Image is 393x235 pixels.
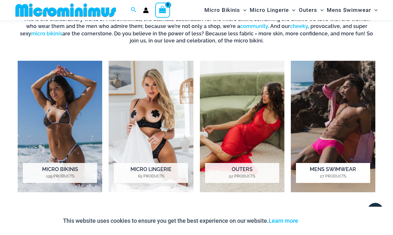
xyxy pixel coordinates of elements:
[240,23,268,29] a: community
[18,61,102,192] a: Visit product category Micro Bikinis
[18,61,102,192] img: Micro Bikinis
[109,61,193,192] a: Visit product category Micro Lingerie
[240,2,246,18] span: Menu Toggle
[291,61,375,192] img: Mens Swimwear
[269,217,298,224] a: Learn more
[143,7,149,13] a: Account icon link
[31,31,62,37] a: micro bikinis
[296,163,370,183] h2: Mens Swimwear
[155,3,170,17] a: View Shopping Cart, empty
[114,163,188,183] h2: Micro Lingerie
[296,173,370,179] mark: 27 Products
[204,2,240,18] span: Micro Bikinis
[18,16,375,45] h6: This is the extraordinary world of Microminimus, the ultimate destination for the micro bikini, c...
[63,216,298,226] p: This website uses cookies to ensure you get the best experience on our website.
[327,2,371,18] span: Mens Swimwear
[114,173,188,179] mark: 65 Products
[13,3,119,17] img: MM SHOP LOGO FLAT
[109,61,193,192] img: Micro Lingerie
[250,2,289,18] span: Micro Lingerie
[303,213,330,229] button: Accept
[202,1,380,19] nav: Site Navigation
[248,2,297,18] a: Micro LingerieMenu ToggleMenu Toggle
[299,2,317,18] span: Outers
[23,173,97,179] mark: 199 Products
[205,163,279,183] h2: Outers
[131,6,137,14] a: Search icon link
[200,61,284,192] img: Outers
[317,2,324,18] span: Menu Toggle
[289,2,295,18] span: Menu Toggle
[371,2,378,18] span: Menu Toggle
[290,23,308,29] a: cheeky
[297,2,325,18] a: OutersMenu ToggleMenu Toggle
[325,2,379,18] a: Mens SwimwearMenu ToggleMenu Toggle
[200,61,284,192] a: Visit product category Outers
[205,173,279,179] mark: 52 Products
[23,163,97,183] h2: Micro Bikinis
[203,2,248,18] a: Micro BikinisMenu ToggleMenu Toggle
[291,61,375,192] a: Visit product category Mens Swimwear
